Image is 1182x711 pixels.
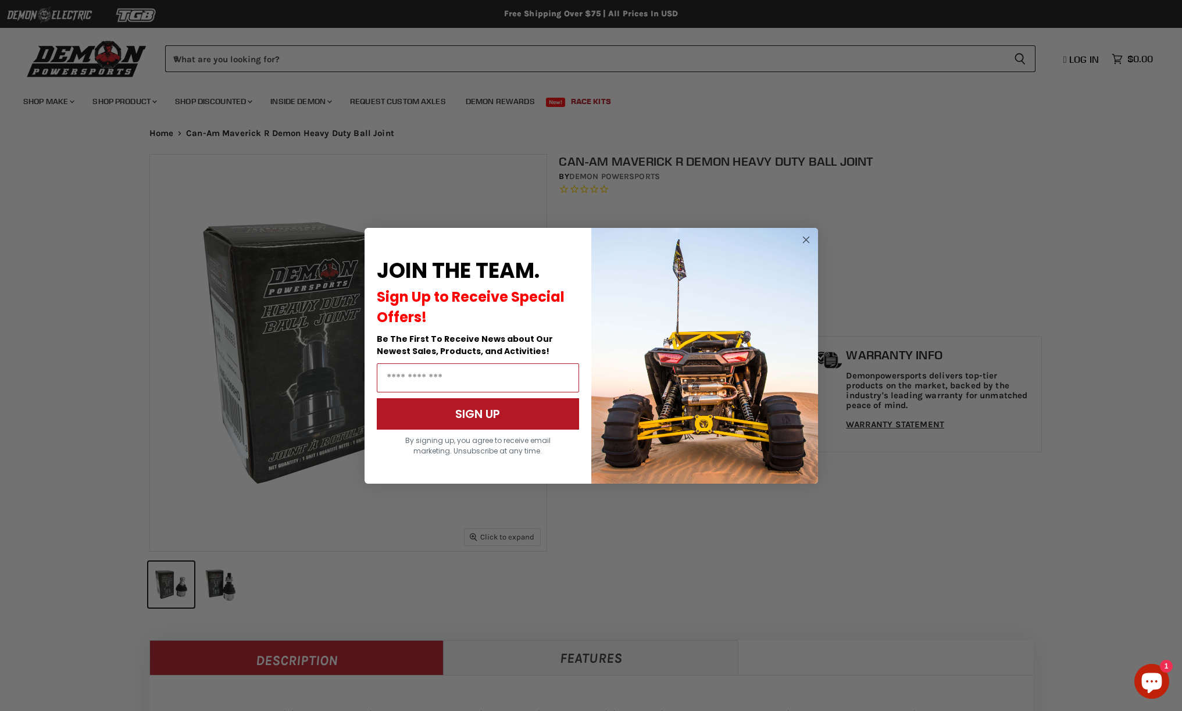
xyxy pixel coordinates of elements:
button: SIGN UP [377,398,579,430]
span: By signing up, you agree to receive email marketing. Unsubscribe at any time. [405,435,551,456]
input: Email Address [377,363,579,392]
inbox-online-store-chat: Shopify online store chat [1131,664,1173,702]
button: Close dialog [799,233,813,247]
img: a9095488-b6e7-41ba-879d-588abfab540b.jpeg [591,228,818,484]
span: Be The First To Receive News about Our Newest Sales, Products, and Activities! [377,333,553,357]
span: Sign Up to Receive Special Offers! [377,287,565,327]
span: JOIN THE TEAM. [377,256,540,285]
